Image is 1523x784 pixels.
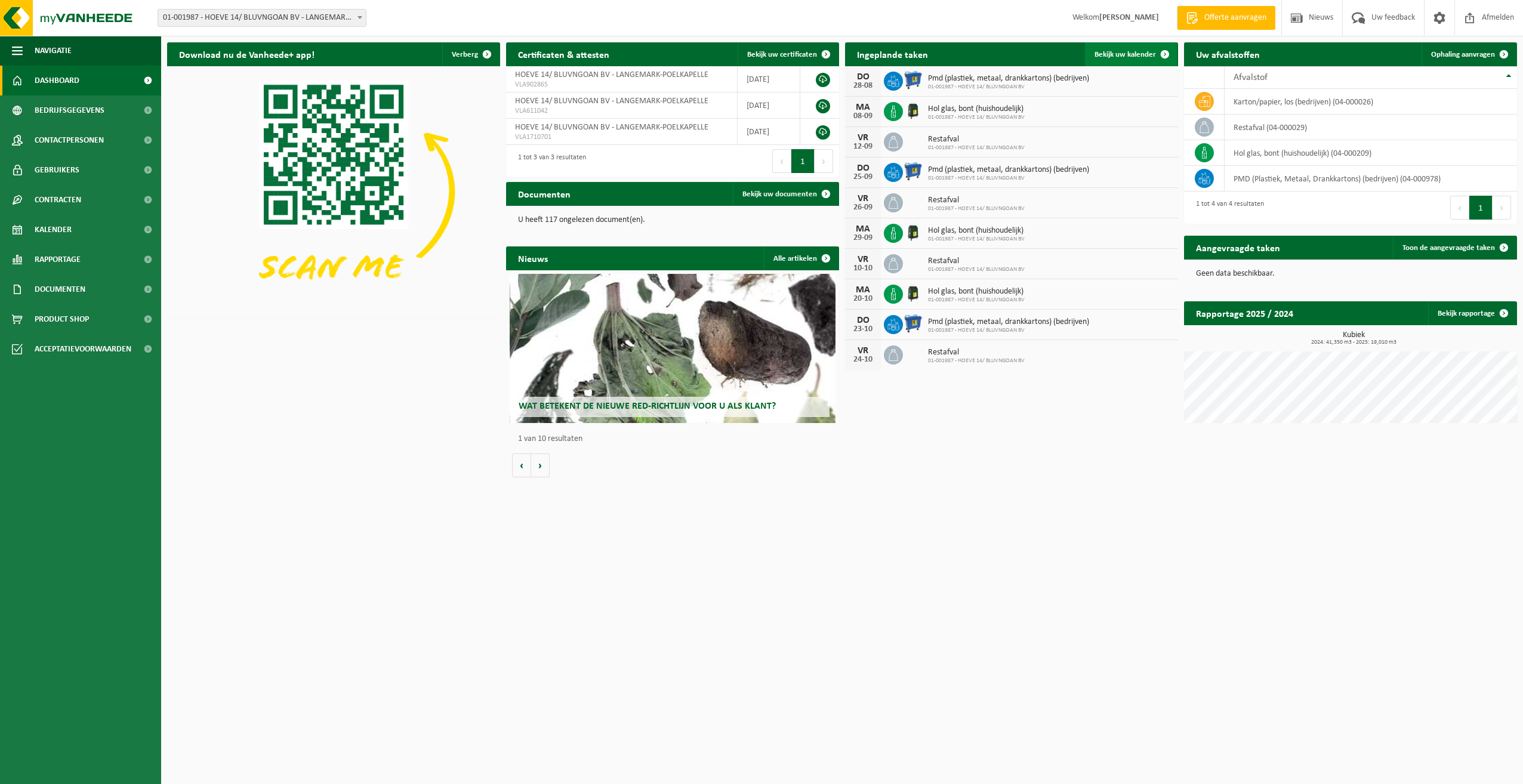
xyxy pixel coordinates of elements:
span: Dashboard [35,66,79,95]
td: karton/papier, los (bedrijven) (04-000026) [1225,89,1517,115]
a: Toon de aangevraagde taken [1393,236,1516,260]
span: Documenten [35,274,85,304]
a: Bekijk rapportage [1428,301,1516,325]
div: 1 tot 3 van 3 resultaten [512,148,586,174]
strong: [PERSON_NAME] [1099,13,1159,22]
a: Wat betekent de nieuwe RED-richtlijn voor u als klant? [510,274,836,423]
h2: Download nu de Vanheede+ app! [167,42,326,66]
div: VR [851,346,875,356]
span: Restafval [928,196,1025,205]
span: Acceptatievoorwaarden [35,334,131,364]
span: 01-001987 - HOEVE 14/ BLUVNGOAN BV [928,297,1025,304]
span: Hol glas, bont (huishoudelijk) [928,104,1025,114]
span: Bekijk uw documenten [742,190,817,198]
h2: Nieuws [506,246,560,270]
span: VLA611042 [515,106,728,116]
a: Bekijk uw kalender [1085,42,1177,66]
td: hol glas, bont (huishoudelijk) (04-000209) [1225,140,1517,166]
div: 26-09 [851,203,875,212]
span: Contactpersonen [35,125,104,155]
div: VR [851,133,875,143]
span: 01-001987 - HOEVE 14/ BLUVNGOAN BV [928,84,1089,91]
span: Pmd (plastiek, metaal, drankkartons) (bedrijven) [928,317,1089,327]
h2: Documenten [506,182,582,205]
span: 01-001987 - HOEVE 14/ BLUVNGOAN BV [928,236,1025,243]
h2: Certificaten & attesten [506,42,621,66]
h2: Uw afvalstoffen [1184,42,1272,66]
div: MA [851,224,875,234]
span: 01-001987 - HOEVE 14/ BLUVNGOAN BV - LANGEMARK-POELKAPELLE [158,9,366,27]
span: Bekijk uw certificaten [747,51,817,58]
span: Pmd (plastiek, metaal, drankkartons) (bedrijven) [928,165,1089,175]
span: 01-001987 - HOEVE 14/ BLUVNGOAN BV [928,175,1089,182]
button: Verberg [442,42,499,66]
button: Previous [772,149,791,173]
span: Restafval [928,348,1025,357]
span: Kalender [35,215,72,245]
img: CR-HR-1C-1000-PES-01 [903,222,923,242]
h2: Ingeplande taken [845,42,940,66]
button: 1 [1469,196,1493,220]
p: Geen data beschikbaar. [1196,270,1505,278]
h2: Rapportage 2025 / 2024 [1184,301,1305,325]
p: 1 van 10 resultaten [518,435,833,443]
td: [DATE] [738,119,800,145]
div: 23-10 [851,325,875,334]
button: Next [815,149,833,173]
img: CR-HR-1C-1000-PES-01 [903,100,923,121]
span: 01-001987 - HOEVE 14/ BLUVNGOAN BV [928,327,1089,334]
span: Restafval [928,135,1025,144]
td: [DATE] [738,66,800,92]
span: 01-001987 - HOEVE 14/ BLUVNGOAN BV [928,144,1025,152]
p: U heeft 117 ongelezen document(en). [518,216,827,224]
img: CR-HR-1C-1000-PES-01 [903,283,923,303]
h2: Aangevraagde taken [1184,236,1292,259]
a: Bekijk uw documenten [733,182,838,206]
div: DO [851,72,875,82]
div: 28-08 [851,82,875,90]
button: Next [1493,196,1511,220]
span: 01-001987 - HOEVE 14/ BLUVNGOAN BV [928,357,1025,365]
button: 1 [791,149,815,173]
span: 01-001987 - HOEVE 14/ BLUVNGOAN BV [928,205,1025,212]
div: 24-10 [851,356,875,364]
td: [DATE] [738,92,800,119]
span: Hol glas, bont (huishoudelijk) [928,226,1025,236]
h3: Kubiek [1190,331,1517,345]
div: VR [851,194,875,203]
div: 12-09 [851,143,875,151]
a: Bekijk uw certificaten [738,42,838,66]
span: Hol glas, bont (huishoudelijk) [928,287,1025,297]
span: Toon de aangevraagde taken [1402,244,1495,252]
span: Gebruikers [35,155,79,185]
span: Bedrijfsgegevens [35,95,104,125]
td: restafval (04-000029) [1225,115,1517,140]
a: Alle artikelen [764,246,838,270]
span: HOEVE 14/ BLUVNGOAN BV - LANGEMARK-POELKAPELLE [515,70,708,79]
span: HOEVE 14/ BLUVNGOAN BV - LANGEMARK-POELKAPELLE [515,123,708,132]
button: Vorige [512,453,531,477]
img: WB-0770-HPE-BE-01 [903,313,923,334]
span: Verberg [452,51,478,58]
span: 01-001987 - HOEVE 14/ BLUVNGOAN BV [928,114,1025,121]
span: Contracten [35,185,81,215]
span: VLA1710701 [515,132,728,142]
span: 01-001987 - HOEVE 14/ BLUVNGOAN BV [928,266,1025,273]
td: PMD (Plastiek, Metaal, Drankkartons) (bedrijven) (04-000978) [1225,166,1517,192]
span: HOEVE 14/ BLUVNGOAN BV - LANGEMARK-POELKAPELLE [515,97,708,106]
div: MA [851,103,875,112]
div: 10-10 [851,264,875,273]
div: DO [851,316,875,325]
span: Pmd (plastiek, metaal, drankkartons) (bedrijven) [928,74,1089,84]
a: Offerte aanvragen [1177,6,1275,30]
span: Rapportage [35,245,81,274]
div: 29-09 [851,234,875,242]
span: Navigatie [35,36,72,66]
div: 1 tot 4 van 4 resultaten [1190,195,1264,221]
button: Previous [1450,196,1469,220]
span: Product Shop [35,304,89,334]
div: VR [851,255,875,264]
span: Offerte aanvragen [1201,12,1269,24]
span: Bekijk uw kalender [1095,51,1156,58]
div: MA [851,285,875,295]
